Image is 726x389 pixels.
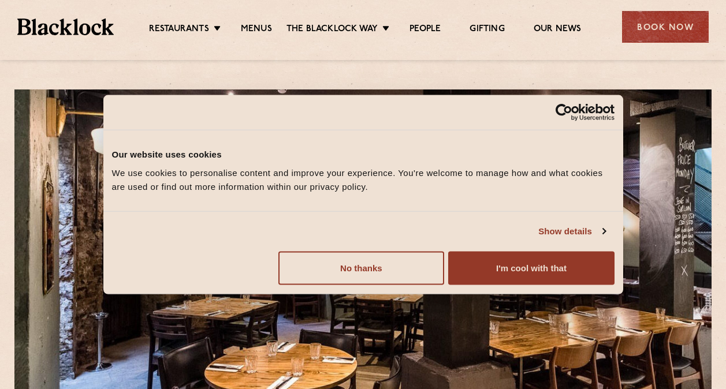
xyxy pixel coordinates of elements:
a: Our News [534,24,582,36]
a: Show details [538,225,605,238]
div: Book Now [622,11,709,43]
button: I'm cool with that [448,251,614,285]
button: No thanks [278,251,444,285]
a: People [409,24,441,36]
a: Gifting [470,24,504,36]
a: Usercentrics Cookiebot - opens in a new window [513,104,615,121]
a: The Blacklock Way [286,24,378,36]
a: Menus [241,24,272,36]
div: We use cookies to personalise content and improve your experience. You're welcome to manage how a... [112,166,615,193]
img: BL_Textured_Logo-footer-cropped.svg [17,18,114,35]
a: Restaurants [149,24,209,36]
div: Our website uses cookies [112,148,615,162]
